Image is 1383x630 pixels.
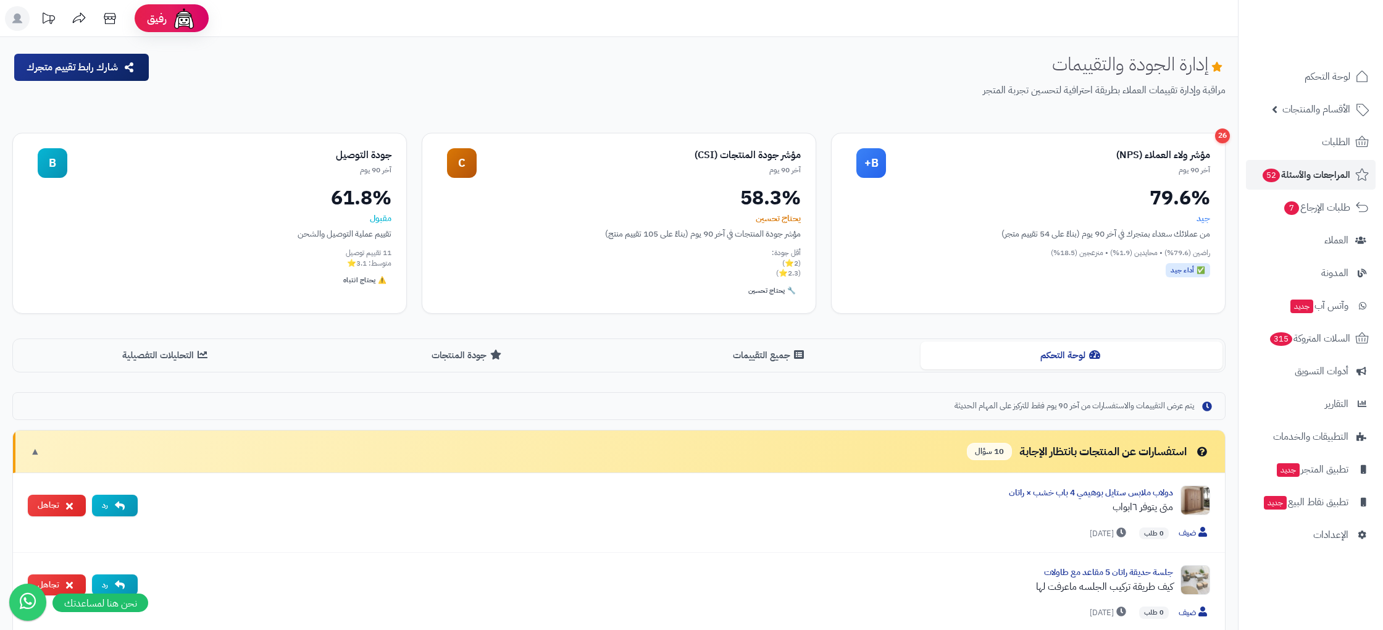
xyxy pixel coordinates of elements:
button: التحليلات التفصيلية [15,342,317,369]
div: B+ [856,148,886,178]
span: ضيف [1179,607,1210,619]
a: الطلبات [1246,127,1376,157]
a: السلات المتروكة315 [1246,324,1376,353]
span: الأقسام والمنتجات [1282,101,1350,118]
span: المدونة [1321,264,1348,282]
div: ⚠️ يحتاج انتباه [338,273,391,288]
button: شارك رابط تقييم متجرك [14,54,149,81]
p: مراقبة وإدارة تقييمات العملاء بطريقة احترافية لتحسين تجربة المتجر [160,83,1226,98]
a: الإعدادات [1246,520,1376,550]
span: يتم عرض التقييمات والاستفسارات من آخر 90 يوم فقط للتركيز على المهام الحديثة [955,400,1194,412]
div: أقل جودة: (2⭐) (2.3⭐) [437,248,801,279]
a: أدوات التسويق [1246,356,1376,386]
button: جودة المنتجات [317,342,619,369]
div: 79.6% [846,188,1210,208]
span: 52 [1263,169,1280,182]
span: 0 طلب [1139,607,1169,619]
a: المراجعات والأسئلة52 [1246,160,1376,190]
div: C [447,148,477,178]
button: تجاهل [28,574,86,596]
div: يحتاج تحسين [437,212,801,225]
div: متى يتوفر ٦ابواب [148,500,1173,514]
div: آخر 90 يوم [886,165,1210,175]
div: جيد [846,212,1210,225]
span: التقارير [1325,395,1348,413]
div: كيف طريقة تركيب الجلسه ماعرفت لها [148,579,1173,594]
span: ضيف [1179,527,1210,540]
div: 11 تقييم توصيل متوسط: 3.1⭐ [28,248,391,269]
span: جديد [1277,463,1300,477]
a: التطبيقات والخدمات [1246,422,1376,451]
div: مقبول [28,212,391,225]
span: الإعدادات [1313,526,1348,544]
span: [DATE] [1090,607,1129,619]
img: ai-face.png [172,6,196,31]
span: رفيق [147,11,167,26]
h1: إدارة الجودة والتقييمات [1052,54,1226,74]
a: جلسة حديقة راتان 5 مقاعد مع طاولات [1044,566,1173,579]
div: 58.3% [437,188,801,208]
span: 10 سؤال [967,443,1012,461]
div: راضين (79.6%) • محايدين (1.9%) • منزعجين (18.5%) [846,248,1210,258]
a: تطبيق المتجرجديد [1246,455,1376,484]
span: 0 طلب [1139,527,1169,540]
span: تطبيق نقاط البيع [1263,493,1348,511]
span: الطلبات [1322,133,1350,151]
button: جميع التقييمات [619,342,921,369]
span: طلبات الإرجاع [1283,199,1350,216]
a: دولاب ملابس ستايل بوهيمي 4 باب خشب × راتان [1009,486,1173,499]
div: B [38,148,67,178]
a: طلبات الإرجاع7 [1246,193,1376,222]
span: وآتس آب [1289,297,1348,314]
span: تطبيق المتجر [1276,461,1348,478]
img: Product [1180,565,1210,595]
div: جودة التوصيل [67,148,391,162]
span: التطبيقات والخدمات [1273,428,1348,445]
span: [DATE] [1090,527,1129,540]
span: جديد [1264,496,1287,510]
span: جديد [1290,300,1313,313]
img: Product [1180,485,1210,515]
div: من عملائك سعداء بمتجرك في آخر 90 يوم (بناءً على 54 تقييم متجر) [846,227,1210,240]
div: 26 [1215,128,1230,143]
button: تجاهل [28,495,86,516]
div: مؤشر ولاء العملاء (NPS) [886,148,1210,162]
span: أدوات التسويق [1295,363,1348,380]
a: العملاء [1246,225,1376,255]
a: تطبيق نقاط البيعجديد [1246,487,1376,517]
a: تحديثات المنصة [33,6,64,34]
div: آخر 90 يوم [477,165,801,175]
div: تقييم عملية التوصيل والشحن [28,227,391,240]
a: لوحة التحكم [1246,62,1376,91]
a: التقارير [1246,389,1376,419]
span: 315 [1270,332,1292,346]
img: logo-2.png [1299,35,1371,61]
div: مؤشر جودة المنتجات (CSI) [477,148,801,162]
a: المدونة [1246,258,1376,288]
span: العملاء [1324,232,1348,249]
div: مؤشر جودة المنتجات في آخر 90 يوم (بناءً على 105 تقييم منتج) [437,227,801,240]
div: 🔧 يحتاج تحسين [743,283,801,298]
div: 61.8% [28,188,391,208]
span: المراجعات والأسئلة [1261,166,1350,183]
div: ✅ أداء جيد [1166,263,1210,278]
div: استفسارات عن المنتجات بانتظار الإجابة [967,443,1210,461]
a: وآتس آبجديد [1246,291,1376,321]
span: 7 [1284,201,1299,215]
span: السلات المتروكة [1269,330,1350,347]
button: رد [92,495,138,516]
span: ▼ [30,445,40,459]
button: لوحة التحكم [921,342,1222,369]
span: لوحة التحكم [1305,68,1350,85]
div: آخر 90 يوم [67,165,391,175]
button: رد [92,574,138,596]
